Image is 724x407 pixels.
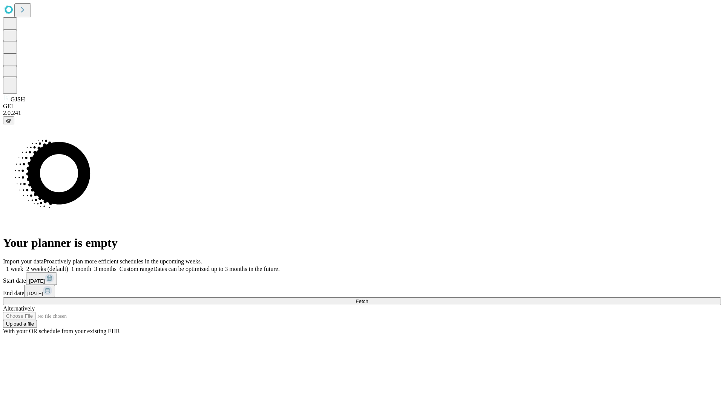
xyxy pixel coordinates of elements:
button: Upload a file [3,320,37,328]
span: 1 week [6,266,23,272]
span: [DATE] [27,291,43,296]
button: @ [3,116,14,124]
h1: Your planner is empty [3,236,721,250]
span: 2 weeks (default) [26,266,68,272]
span: Alternatively [3,305,35,312]
div: Start date [3,272,721,285]
span: Fetch [356,298,368,304]
span: GJSH [11,96,25,103]
span: 3 months [94,266,117,272]
div: End date [3,285,721,297]
div: 2.0.241 [3,110,721,116]
span: @ [6,118,11,123]
span: Dates can be optimized up to 3 months in the future. [153,266,279,272]
span: [DATE] [29,278,45,284]
button: Fetch [3,297,721,305]
span: Custom range [120,266,153,272]
span: Import your data [3,258,44,265]
span: 1 month [71,266,91,272]
span: With your OR schedule from your existing EHR [3,328,120,334]
button: [DATE] [26,272,57,285]
button: [DATE] [24,285,55,297]
span: Proactively plan more efficient schedules in the upcoming weeks. [44,258,202,265]
div: GEI [3,103,721,110]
